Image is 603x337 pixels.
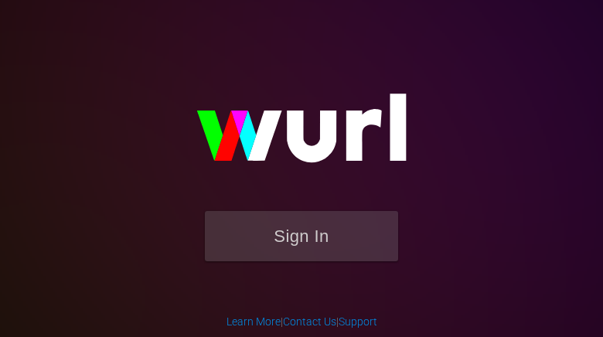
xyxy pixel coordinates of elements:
[339,315,377,328] a: Support
[205,211,398,261] button: Sign In
[283,315,336,328] a: Contact Us
[147,60,456,210] img: wurl-logo-on-black-223613ac3d8ba8fe6dc639794a292ebdb59501304c7dfd60c99c58986ef67473.svg
[227,314,377,329] div: | |
[227,315,281,328] a: Learn More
